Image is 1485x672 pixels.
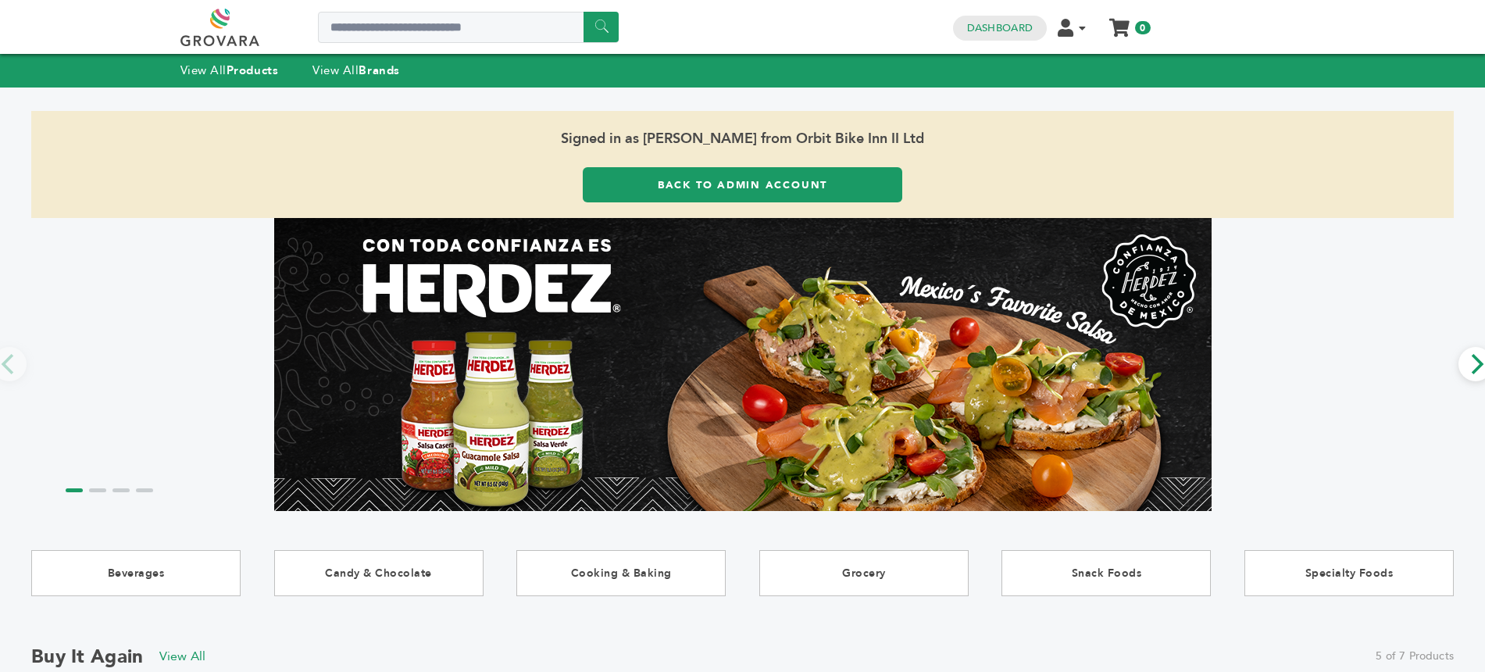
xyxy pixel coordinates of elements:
[227,63,278,78] strong: Products
[66,488,83,492] li: Page dot 1
[112,488,130,492] li: Page dot 3
[274,218,1212,511] img: Marketplace Top Banner 1
[359,63,399,78] strong: Brands
[583,167,901,202] a: Back to Admin Account
[136,488,153,492] li: Page dot 4
[1135,21,1150,34] span: 0
[312,63,400,78] a: View AllBrands
[31,550,241,596] a: Beverages
[1110,14,1128,30] a: My Cart
[1244,550,1454,596] a: Specialty Foods
[31,644,144,670] h2: Buy it Again
[159,648,206,665] a: View All
[516,550,726,596] a: Cooking & Baking
[318,12,619,43] input: Search a product or brand...
[89,488,106,492] li: Page dot 2
[967,21,1033,35] a: Dashboard
[31,111,1454,167] span: Signed in as [PERSON_NAME] from Orbit Bike Inn II Ltd
[180,63,279,78] a: View AllProducts
[759,550,969,596] a: Grocery
[1376,649,1454,664] span: 5 of 7 Products
[274,550,484,596] a: Candy & Chocolate
[1001,550,1211,596] a: Snack Foods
